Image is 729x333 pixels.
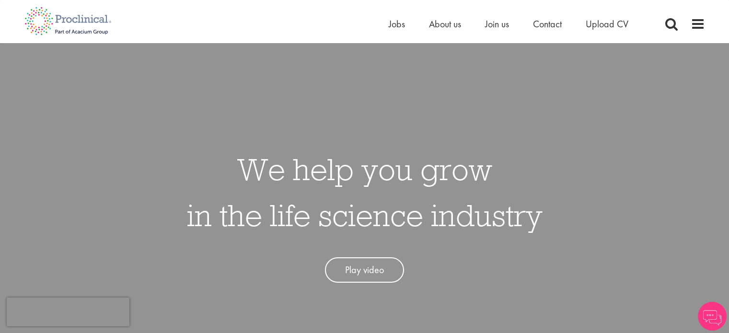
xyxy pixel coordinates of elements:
[586,18,628,30] a: Upload CV
[325,257,404,283] a: Play video
[485,18,509,30] a: Join us
[429,18,461,30] a: About us
[389,18,405,30] a: Jobs
[533,18,562,30] a: Contact
[187,146,543,238] h1: We help you grow in the life science industry
[698,302,727,331] img: Chatbot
